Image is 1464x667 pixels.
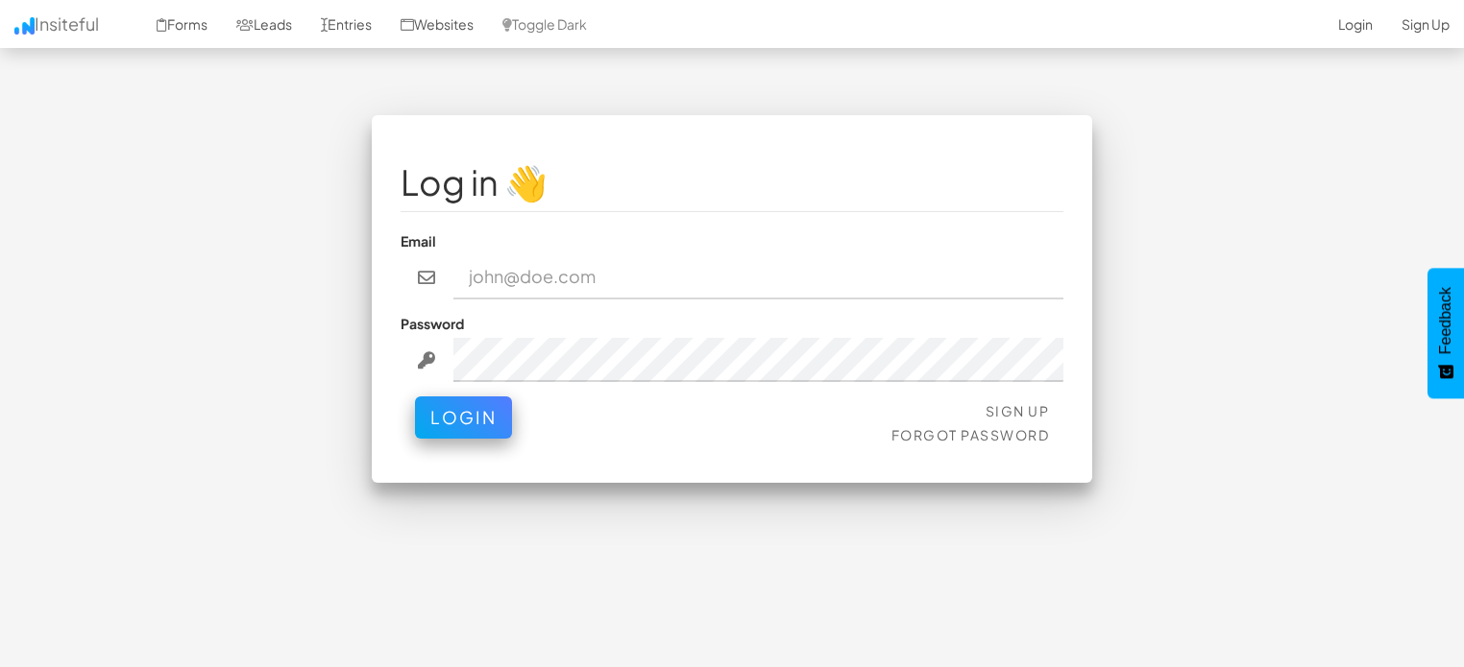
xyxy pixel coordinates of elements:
h1: Log in 👋 [401,163,1063,202]
a: Forgot Password [891,426,1050,443]
img: icon.png [14,17,35,35]
label: Email [401,231,436,250]
button: Login [415,396,512,439]
span: Feedback [1437,287,1454,354]
label: Password [401,314,464,333]
a: Sign Up [986,402,1050,419]
input: john@doe.com [453,255,1064,299]
button: Feedback - Show survey [1427,268,1464,398]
